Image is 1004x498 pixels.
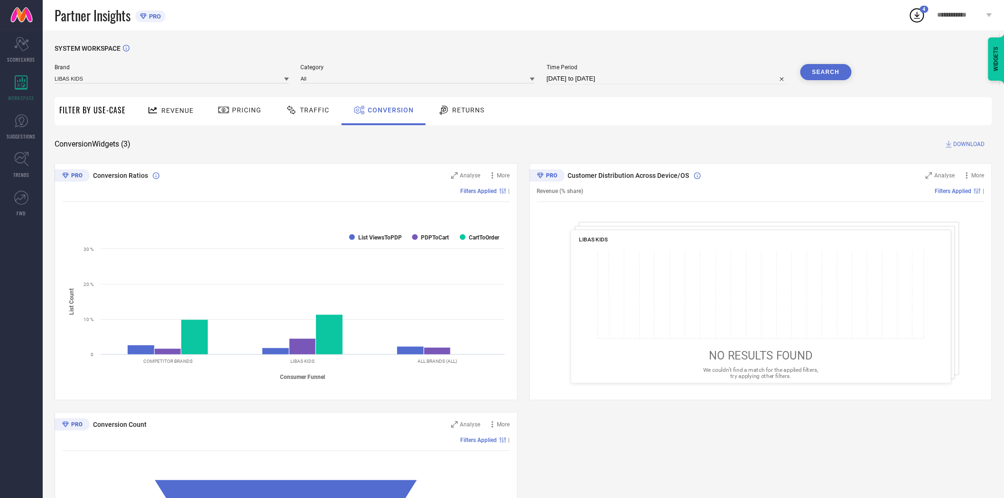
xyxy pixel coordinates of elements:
[579,236,607,243] span: LIBAS KIDS
[909,7,926,24] div: Open download list
[568,172,689,179] span: Customer Distribution Across Device/OS
[161,107,194,114] span: Revenue
[461,437,497,443] span: Filters Applied
[147,13,161,20] span: PRO
[923,6,926,12] span: 4
[935,188,972,194] span: Filters Applied
[13,171,29,178] span: TRENDS
[84,317,93,322] text: 10 %
[55,169,90,184] div: Premium
[84,282,93,287] text: 20 %
[69,288,75,315] tspan: List Count
[461,188,497,194] span: Filters Applied
[469,234,500,241] text: CartToOrder
[7,133,36,140] span: SUGGESTIONS
[55,139,130,149] span: Conversion Widgets ( 3 )
[509,437,510,443] span: |
[9,94,35,101] span: WORKSPACE
[926,172,932,179] svg: Zoom
[452,106,484,114] span: Returns
[143,359,193,364] text: COMPETITOR BRANDS
[17,210,26,217] span: FWD
[451,172,458,179] svg: Zoom
[93,421,147,428] span: Conversion Count
[8,56,36,63] span: SCORECARDS
[954,139,985,149] span: DOWNLOAD
[280,374,325,380] tspan: Consumer Funnel
[530,169,565,184] div: Premium
[93,172,148,179] span: Conversion Ratios
[497,172,510,179] span: More
[55,64,289,71] span: Brand
[935,172,955,179] span: Analyse
[55,418,90,433] div: Premium
[709,349,812,362] span: NO RESULTS FOUND
[421,234,449,241] text: PDPToCart
[291,359,315,364] text: LIBAS KIDS
[537,188,584,194] span: Revenue (% share)
[232,106,261,114] span: Pricing
[460,421,481,428] span: Analyse
[460,172,481,179] span: Analyse
[55,45,121,52] span: SYSTEM WORKSPACE
[301,64,535,71] span: Category
[983,188,985,194] span: |
[547,64,789,71] span: Time Period
[91,352,93,357] text: 0
[800,64,852,80] button: Search
[703,367,818,379] span: We couldn’t find a match for the applied filters, try applying other filters.
[358,234,402,241] text: List ViewsToPDP
[368,106,414,114] span: Conversion
[300,106,329,114] span: Traffic
[497,421,510,428] span: More
[547,73,789,84] input: Select time period
[509,188,510,194] span: |
[59,104,126,116] span: Filter By Use-Case
[451,421,458,428] svg: Zoom
[84,247,93,252] text: 30 %
[55,6,130,25] span: Partner Insights
[972,172,985,179] span: More
[418,359,457,364] text: ALL BRANDS (ALL)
